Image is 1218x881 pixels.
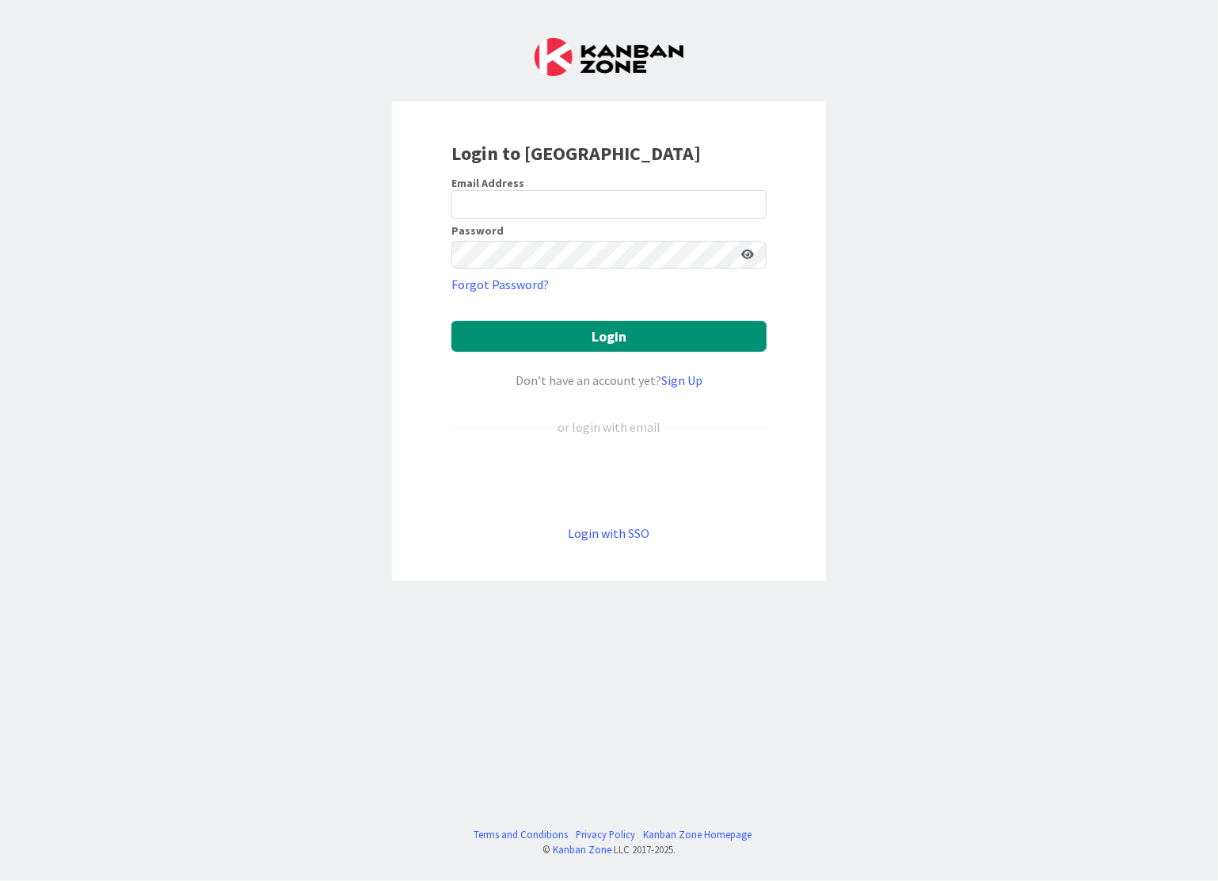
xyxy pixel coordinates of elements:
label: Email Address [451,176,524,190]
div: Don’t have an account yet? [451,371,767,390]
img: Kanban Zone [535,38,683,76]
label: Password [451,225,504,236]
a: Privacy Policy [577,827,636,842]
a: Sign Up [661,372,702,388]
a: Kanban Zone [553,843,611,856]
a: Kanban Zone Homepage [644,827,752,842]
b: Login to [GEOGRAPHIC_DATA] [451,141,701,166]
a: Login with SSO [569,525,650,541]
button: Login [451,321,767,352]
iframe: Sign in with Google Button [443,463,775,498]
div: © LLC 2017- 2025 . [466,842,752,857]
a: Terms and Conditions [474,827,569,842]
div: or login with email [554,418,664,437]
a: Forgot Password? [451,275,549,294]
